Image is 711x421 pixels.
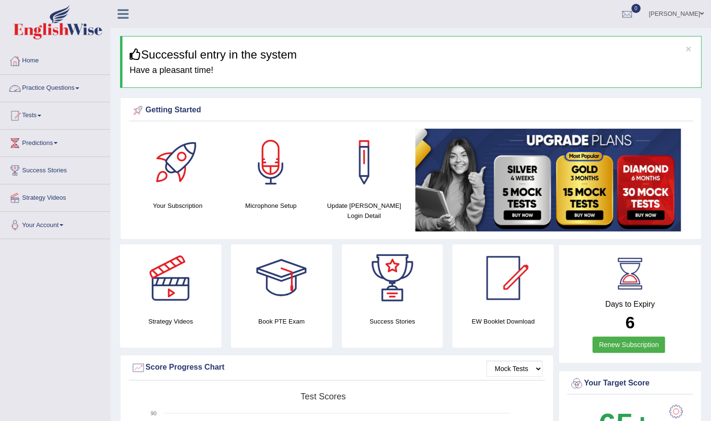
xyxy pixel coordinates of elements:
[0,184,110,208] a: Strategy Videos
[0,48,110,72] a: Home
[452,316,554,326] h4: EW Booklet Download
[130,66,694,75] h4: Have a pleasant time!
[0,102,110,126] a: Tests
[0,75,110,99] a: Practice Questions
[569,300,690,309] h4: Days to Expiry
[130,48,694,61] h3: Successful entry in the system
[686,44,691,54] button: ×
[625,313,634,332] b: 6
[231,316,332,326] h4: Book PTE Exam
[151,410,157,416] text: 90
[415,129,681,231] img: small5.jpg
[136,201,219,211] h4: Your Subscription
[0,130,110,154] a: Predictions
[301,392,346,401] tspan: Test scores
[631,4,641,13] span: 0
[592,337,665,353] a: Renew Subscription
[0,212,110,236] a: Your Account
[120,316,221,326] h4: Strategy Videos
[322,201,406,221] h4: Update [PERSON_NAME] Login Detail
[342,316,443,326] h4: Success Stories
[569,376,690,391] div: Your Target Score
[131,103,690,118] div: Getting Started
[229,201,313,211] h4: Microphone Setup
[0,157,110,181] a: Success Stories
[131,361,542,375] div: Score Progress Chart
